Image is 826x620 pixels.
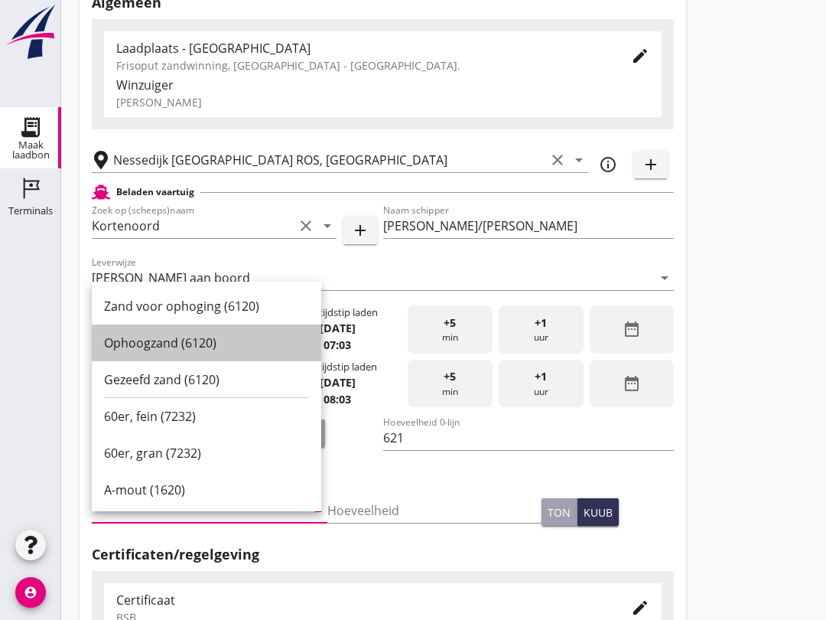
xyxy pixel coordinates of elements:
span: +5 [444,368,456,385]
button: kuub [577,498,619,526]
input: Naam schipper [383,214,675,238]
strong: [DATE] [320,321,356,335]
div: uur [499,305,584,354]
span: +1 [535,368,547,385]
div: [PERSON_NAME] aan boord [92,271,250,285]
div: Certificaat [116,591,606,609]
button: ton [541,498,577,526]
div: Zand voor ophoging (6120) [104,297,309,315]
input: Hoeveelheid 0-lijn [383,426,675,450]
h2: Beladen vaartuig [116,185,194,199]
strong: 08:03 [324,392,351,406]
div: min [408,305,493,354]
div: kuub [584,504,613,520]
h2: Certificaten/regelgeving [92,544,674,565]
h2: Product(en)/vrachtbepaling [92,465,674,486]
i: clear [548,151,567,169]
strong: 07:03 [324,338,351,352]
i: info_outline [599,155,617,174]
div: Frisoput zandwinning, [GEOGRAPHIC_DATA] - [GEOGRAPHIC_DATA]. [116,57,606,73]
i: date_range [623,374,641,393]
input: Zoek op (scheeps)naam [92,214,294,238]
span: +5 [444,315,456,331]
i: arrow_drop_down [655,269,674,287]
div: A-mout (1620) [104,481,309,499]
i: clear [297,217,315,235]
div: Starttijdstip laden [297,305,378,320]
div: Gezeefd zand (6120) [104,370,309,389]
strong: [DATE] [320,375,356,390]
div: 60er, gran (7232) [104,444,309,462]
i: arrow_drop_down [318,217,337,235]
img: logo-small.a267ee39.svg [3,4,58,60]
div: Eindtijdstip laden [298,360,377,374]
input: Hoeveelheid [327,498,541,523]
div: ton [548,504,571,520]
div: Winzuiger [116,76,649,94]
i: edit [631,599,649,617]
div: min [408,360,493,408]
i: add [642,155,660,174]
div: 60er, fein (7232) [104,407,309,426]
i: account_circle [15,577,46,608]
div: Terminals [8,206,53,216]
i: arrow_drop_down [570,151,588,169]
div: Ophoogzand (6120) [104,334,309,352]
i: date_range [623,320,641,338]
div: [PERSON_NAME] [116,94,649,110]
span: +1 [535,315,547,331]
i: edit [631,47,649,65]
i: add [351,221,369,240]
div: Laadplaats - [GEOGRAPHIC_DATA] [116,39,606,57]
input: Losplaats [113,148,545,172]
div: uur [499,360,584,408]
